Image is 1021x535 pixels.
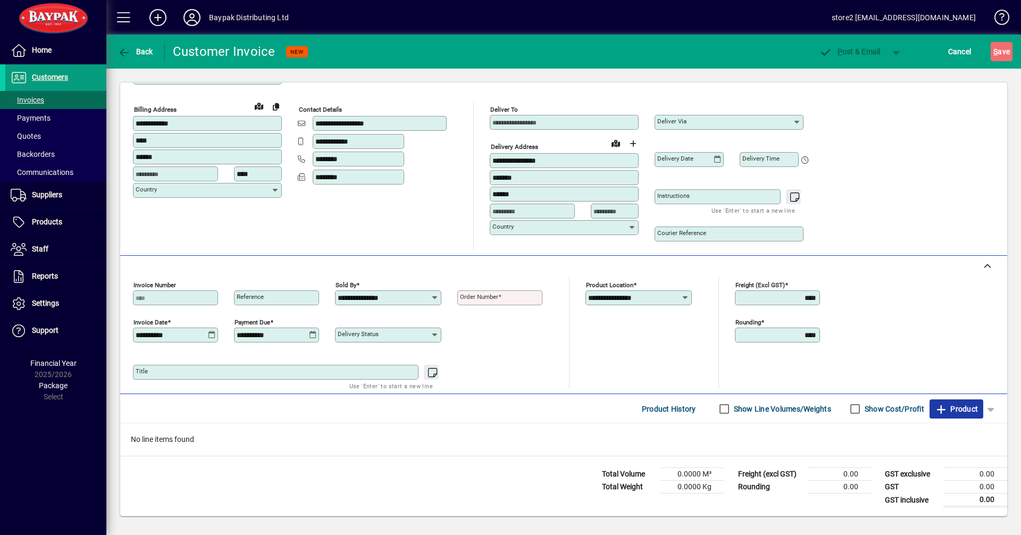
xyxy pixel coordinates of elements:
td: Freight (excl GST) [733,468,807,481]
div: Customer Invoice [173,43,275,60]
td: 0.0000 Kg [660,481,724,494]
mat-hint: Use 'Enter' to start a new line [349,380,433,392]
a: Staff [5,236,106,263]
span: S [993,47,998,56]
mat-label: Instructions [657,192,690,199]
span: Financial Year [30,359,77,367]
span: Back [118,47,153,56]
td: GST exclusive [880,468,943,481]
mat-label: Invoice number [133,281,176,289]
td: Total Volume [597,468,660,481]
a: Quotes [5,127,106,145]
app-page-header-button: Back [106,42,165,61]
a: Backorders [5,145,106,163]
button: Save [991,42,1012,61]
span: Quotes [11,132,41,140]
div: store2 [EMAIL_ADDRESS][DOMAIN_NAME] [832,9,976,26]
span: ost & Email [819,47,881,56]
mat-label: Delivery date [657,155,693,162]
span: Staff [32,245,48,253]
mat-label: Rounding [735,319,761,326]
td: 0.00 [943,481,1007,494]
td: GST [880,481,943,494]
a: Knowledge Base [986,2,1008,37]
mat-label: Deliver via [657,118,687,125]
span: Support [32,326,58,335]
mat-label: Deliver To [490,106,518,113]
span: ave [993,43,1010,60]
td: 0.00 [943,494,1007,507]
mat-label: Freight (excl GST) [735,281,785,289]
button: Choose address [624,135,641,152]
button: Cancel [945,42,974,61]
span: Products [32,218,62,226]
span: Settings [32,299,59,307]
a: Products [5,209,106,236]
td: 0.00 [943,468,1007,481]
a: Support [5,317,106,344]
span: Suppliers [32,190,62,199]
a: Suppliers [5,182,106,208]
mat-label: Payment due [235,319,270,326]
span: Backorders [11,150,55,158]
span: Invoices [11,96,44,104]
mat-label: Delivery time [742,155,780,162]
mat-label: Reference [237,293,264,300]
div: Baypak Distributing Ltd [209,9,289,26]
span: Payments [11,114,51,122]
td: GST inclusive [880,494,943,507]
a: View on map [607,135,624,152]
span: Cancel [948,43,972,60]
span: Package [39,381,68,390]
label: Show Line Volumes/Weights [732,404,831,414]
mat-label: Product location [586,281,633,289]
mat-hint: Use 'Enter' to start a new line [712,204,795,216]
span: Home [32,46,52,54]
a: Home [5,37,106,64]
a: View on map [250,97,267,114]
button: Back [115,42,156,61]
a: Payments [5,109,106,127]
mat-label: Invoice date [133,319,168,326]
td: 0.00 [807,468,871,481]
span: P [838,47,842,56]
mat-label: Title [136,367,148,375]
a: Invoices [5,91,106,109]
button: Add [141,8,175,27]
td: Total Weight [597,481,660,494]
mat-label: Order number [460,293,498,300]
button: Copy to Delivery address [267,98,284,115]
mat-label: Country [492,223,514,230]
button: Product [930,399,983,419]
button: Profile [175,8,209,27]
mat-label: Sold by [336,281,356,289]
td: 0.0000 M³ [660,468,724,481]
span: NEW [290,48,304,55]
span: Communications [11,168,73,177]
div: No line items found [120,423,1007,456]
span: Product [935,400,978,417]
mat-label: Courier Reference [657,229,706,237]
mat-label: Country [136,186,157,193]
td: Rounding [733,481,807,494]
button: Product History [638,399,700,419]
mat-label: Delivery status [338,330,379,338]
span: Customers [32,73,68,81]
td: 0.00 [807,481,871,494]
span: Reports [32,272,58,280]
button: Post & Email [814,42,886,61]
a: Reports [5,263,106,290]
label: Show Cost/Profit [863,404,924,414]
span: Product History [642,400,696,417]
a: Settings [5,290,106,317]
a: Communications [5,163,106,181]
